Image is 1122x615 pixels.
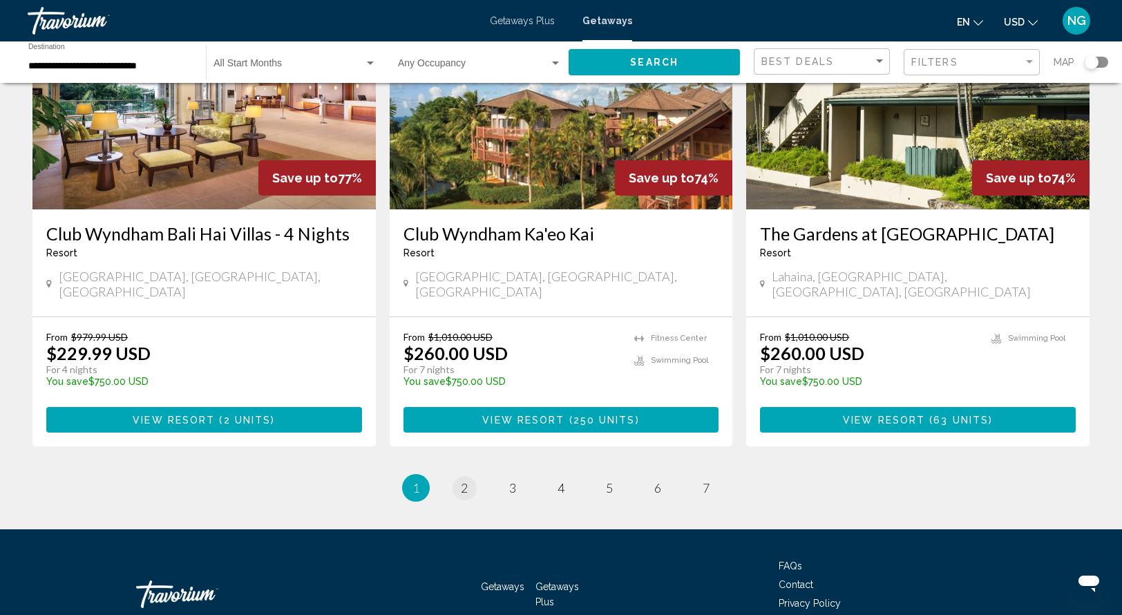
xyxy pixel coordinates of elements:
[481,581,524,592] a: Getaways
[911,57,958,68] span: Filters
[28,7,476,35] a: Travorium
[412,480,419,495] span: 1
[1008,334,1065,343] span: Swimming Pool
[630,57,678,68] span: Search
[654,480,661,495] span: 6
[1054,53,1074,72] span: Map
[1004,12,1038,32] button: Change currency
[925,415,993,426] span: ( )
[490,15,555,26] a: Getaways Plus
[59,269,362,299] span: [GEOGRAPHIC_DATA], [GEOGRAPHIC_DATA], [GEOGRAPHIC_DATA]
[403,363,621,376] p: For 7 nights
[569,49,740,75] button: Search
[558,480,564,495] span: 4
[760,343,864,363] p: $260.00 USD
[46,376,88,387] span: You save
[760,223,1076,244] a: The Gardens at [GEOGRAPHIC_DATA]
[46,331,68,343] span: From
[403,331,425,343] span: From
[760,331,781,343] span: From
[785,331,849,343] span: $1,010.00 USD
[46,363,348,376] p: For 4 nights
[258,160,376,196] div: 77%
[1067,560,1111,604] iframe: Button to launch messaging window
[761,56,886,68] mat-select: Sort by
[564,415,639,426] span: ( )
[224,415,272,426] span: 2 units
[760,376,978,387] p: $750.00 USD
[779,579,813,590] a: Contact
[46,407,362,433] button: View Resort(2 units)
[1067,14,1086,28] span: NG
[651,356,708,365] span: Swimming Pool
[403,247,435,258] span: Resort
[629,171,694,185] span: Save up to
[573,415,636,426] span: 250 units
[779,598,841,609] a: Privacy Policy
[215,415,275,426] span: ( )
[1058,6,1094,35] button: User Menu
[46,223,362,244] a: Club Wyndham Bali Hai Villas - 4 Nights
[843,415,925,426] span: View Resort
[461,480,468,495] span: 2
[779,560,802,571] a: FAQs
[71,331,128,343] span: $979.99 USD
[403,376,446,387] span: You save
[46,343,151,363] p: $229.99 USD
[482,415,564,426] span: View Resort
[760,363,978,376] p: For 7 nights
[46,247,77,258] span: Resort
[582,15,632,26] a: Getaways
[904,48,1040,77] button: Filter
[703,480,710,495] span: 7
[403,223,719,244] a: Club Wyndham Ka'eo Kai
[509,480,516,495] span: 3
[403,376,621,387] p: $750.00 USD
[651,334,707,343] span: Fitness Center
[403,343,508,363] p: $260.00 USD
[772,269,1076,299] span: Lahaina, [GEOGRAPHIC_DATA], [GEOGRAPHIC_DATA], [GEOGRAPHIC_DATA]
[986,171,1052,185] span: Save up to
[761,56,834,67] span: Best Deals
[760,407,1076,433] button: View Resort(63 units)
[415,269,719,299] span: [GEOGRAPHIC_DATA], [GEOGRAPHIC_DATA], [GEOGRAPHIC_DATA]
[32,474,1090,502] ul: Pagination
[133,415,215,426] span: View Resort
[535,581,579,607] a: Getaways Plus
[606,480,613,495] span: 5
[1004,17,1025,28] span: USD
[403,407,719,433] button: View Resort(250 units)
[957,12,983,32] button: Change language
[760,247,791,258] span: Resort
[760,376,802,387] span: You save
[933,415,989,426] span: 63 units
[957,17,970,28] span: en
[272,171,338,185] span: Save up to
[46,376,348,387] p: $750.00 USD
[972,160,1090,196] div: 74%
[615,160,732,196] div: 74%
[136,574,274,615] a: Travorium
[428,331,493,343] span: $1,010.00 USD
